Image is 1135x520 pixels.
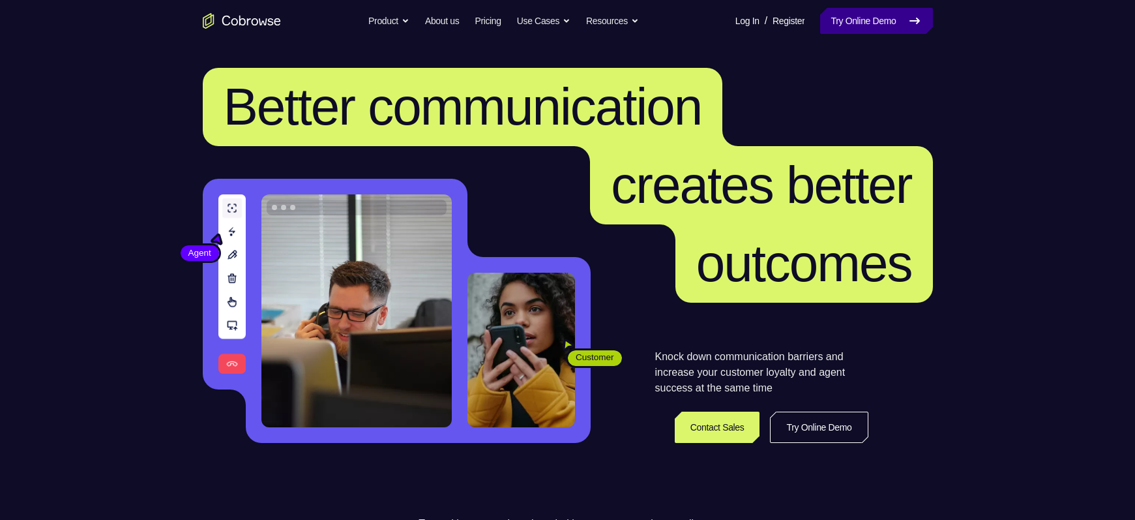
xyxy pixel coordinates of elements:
img: A customer support agent talking on the phone [261,194,452,427]
button: Resources [586,8,639,34]
button: Use Cases [517,8,570,34]
a: Contact Sales [675,412,760,443]
a: About us [425,8,459,34]
span: / [765,13,767,29]
a: Go to the home page [203,13,281,29]
button: Product [368,8,409,34]
p: Knock down communication barriers and increase your customer loyalty and agent success at the sam... [655,349,868,396]
a: Try Online Demo [820,8,932,34]
a: Log In [735,8,759,34]
a: Pricing [475,8,501,34]
img: A customer holding their phone [467,273,575,427]
span: Better communication [224,78,702,136]
span: outcomes [696,234,912,292]
a: Register [773,8,804,34]
span: creates better [611,156,911,214]
a: Try Online Demo [770,412,868,443]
